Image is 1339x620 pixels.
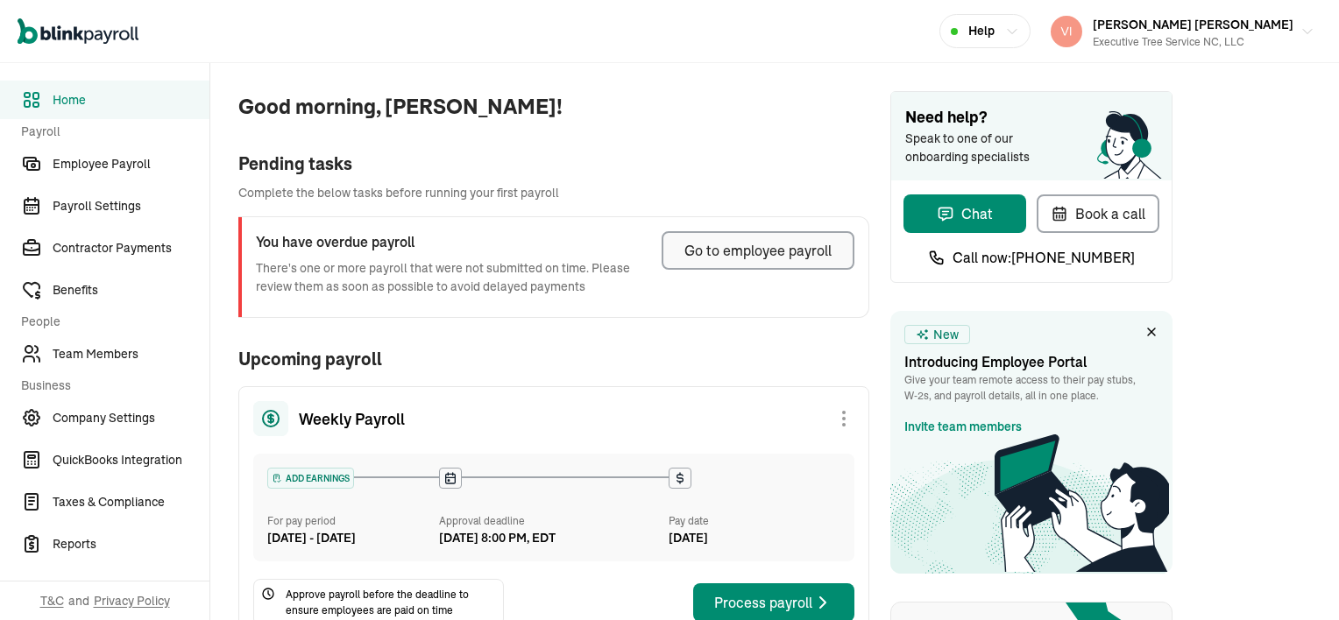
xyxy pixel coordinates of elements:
[299,407,405,431] span: Weekly Payroll
[53,91,209,109] span: Home
[904,372,1158,404] p: Give your team remote access to their pay stubs, W‑2s, and payroll details, all in one place.
[21,313,199,331] span: People
[684,240,832,261] div: Go to employee payroll
[905,106,1158,130] span: Need help?
[714,592,833,613] div: Process payroll
[939,14,1031,48] button: Help
[267,513,439,529] div: For pay period
[40,592,64,609] span: T&C
[937,203,993,224] div: Chat
[268,469,353,488] div: ADD EARNINGS
[21,123,199,141] span: Payroll
[439,513,662,529] div: Approval deadline
[905,130,1054,166] span: Speak to one of our onboarding specialists
[18,6,138,57] nav: Global
[669,529,840,547] div: [DATE]
[53,345,209,363] span: Team Members
[53,409,209,427] span: Company Settings
[662,231,854,270] button: Go to employee payroll
[267,529,439,547] div: [DATE] - [DATE]
[238,151,869,177] div: Pending tasks
[53,535,209,553] span: Reports
[1044,10,1321,53] button: [PERSON_NAME] [PERSON_NAME]Executive Tree Service NC, LLC
[1093,17,1293,32] span: [PERSON_NAME] [PERSON_NAME]
[238,91,869,123] span: Good morning, [PERSON_NAME]!
[903,194,1026,233] button: Chat
[1093,34,1293,50] div: Executive Tree Service NC, LLC
[1251,536,1339,620] iframe: Chat Widget
[1037,194,1159,233] button: Book a call
[21,377,199,395] span: Business
[53,493,209,511] span: Taxes & Compliance
[53,239,209,257] span: Contractor Payments
[238,184,869,202] span: Complete the below tasks before running your first payroll
[94,592,170,609] span: Privacy Policy
[669,513,840,529] div: Pay date
[968,22,995,40] span: Help
[904,418,1022,436] a: Invite team members
[53,451,209,469] span: QuickBooks Integration
[933,326,959,344] span: New
[904,351,1158,372] h3: Introducing Employee Portal
[53,155,209,173] span: Employee Payroll
[238,346,869,372] span: Upcoming payroll
[439,529,556,547] div: [DATE] 8:00 PM, EDT
[53,197,209,215] span: Payroll Settings
[256,231,648,252] h3: You have overdue payroll
[286,587,496,618] span: Approve payroll before the deadline to ensure employees are paid on time
[953,247,1135,268] span: Call now: [PHONE_NUMBER]
[53,281,209,299] span: Benefits
[1051,203,1145,224] div: Book a call
[256,259,648,296] p: There's one or more payroll that were not submitted on time. Please review them as soon as possib...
